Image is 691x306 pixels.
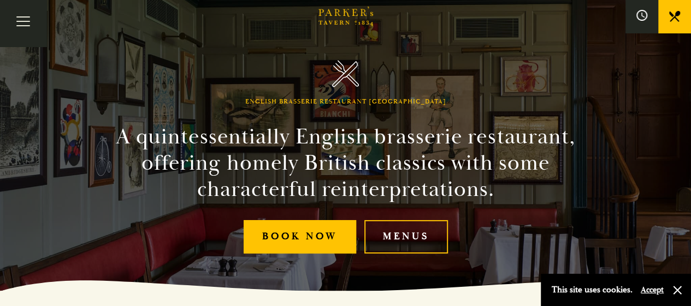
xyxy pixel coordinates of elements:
[672,285,683,296] button: Close and accept
[364,220,448,253] a: Menus
[97,124,595,203] h2: A quintessentially English brasserie restaurant, offering homely British classics with some chara...
[245,98,446,106] h1: English Brasserie Restaurant [GEOGRAPHIC_DATA]
[332,60,359,87] img: Parker's Tavern Brasserie Cambridge
[244,220,356,253] a: Book Now
[641,285,664,295] button: Accept
[552,282,633,298] p: This site uses cookies.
